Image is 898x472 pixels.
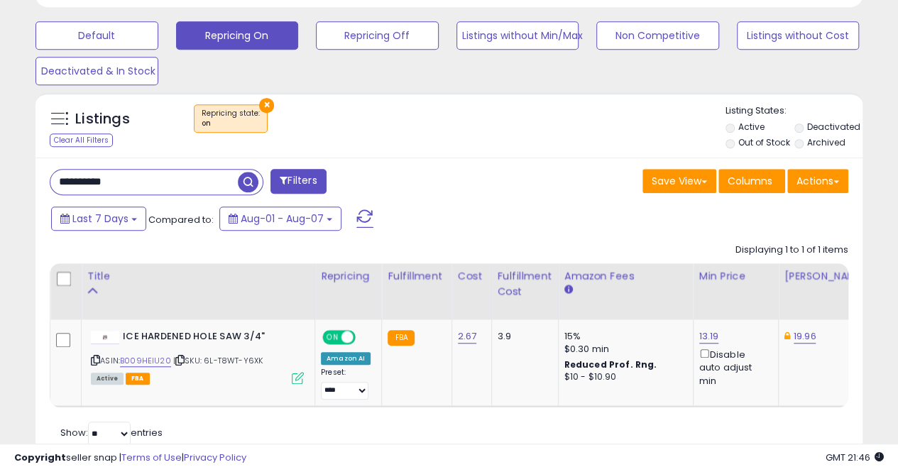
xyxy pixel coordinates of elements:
[72,212,128,226] span: Last 7 Days
[458,269,486,284] div: Cost
[87,269,309,284] div: Title
[259,98,274,113] button: ×
[75,109,130,129] h5: Listings
[564,358,657,371] b: Reduced Prof. Rng.
[316,21,439,50] button: Repricing Off
[738,121,764,133] label: Active
[173,355,263,366] span: | SKU: 6L-T8WT-Y6XK
[458,329,477,344] a: 2.67
[176,21,299,50] button: Repricing On
[456,21,579,50] button: Listings without Min/Max
[321,269,376,284] div: Repricing
[270,169,326,194] button: Filters
[202,108,260,129] span: Repricing state :
[241,212,324,226] span: Aug-01 - Aug-07
[699,346,767,388] div: Disable auto adjust min
[564,269,687,284] div: Amazon Fees
[498,269,552,299] div: Fulfillment Cost
[50,133,113,147] div: Clear All Filters
[14,451,66,464] strong: Copyright
[807,121,860,133] label: Deactivated
[51,207,146,231] button: Last 7 Days
[737,21,860,50] button: Listings without Cost
[642,169,716,193] button: Save View
[388,330,414,346] small: FBA
[324,331,341,344] span: ON
[564,284,573,297] small: Amazon Fees.
[91,373,124,385] span: All listings currently available for purchase on Amazon
[807,136,845,148] label: Archived
[126,373,150,385] span: FBA
[738,136,789,148] label: Out of Stock
[148,213,214,226] span: Compared to:
[564,343,682,356] div: $0.30 min
[388,269,445,284] div: Fulfillment
[120,355,171,367] a: B009HEIU20
[184,451,246,464] a: Privacy Policy
[699,329,719,344] a: 13.19
[123,330,295,347] b: ICE HARDENED HOLE SAW 3/4"
[219,207,341,231] button: Aug-01 - Aug-07
[718,169,785,193] button: Columns
[35,21,158,50] button: Default
[14,451,246,465] div: seller snap | |
[564,330,682,343] div: 15%
[60,426,163,439] span: Show: entries
[202,119,260,128] div: on
[596,21,719,50] button: Non Competitive
[321,352,371,365] div: Amazon AI
[735,243,848,257] div: Displaying 1 to 1 of 1 items
[35,57,158,85] button: Deactivated & In Stock
[354,331,376,344] span: OFF
[794,329,816,344] a: 19.96
[321,368,371,400] div: Preset:
[564,371,682,383] div: $10 - $10.90
[699,269,772,284] div: Min Price
[787,169,848,193] button: Actions
[498,330,547,343] div: 3.9
[91,330,304,383] div: ASIN:
[784,269,869,284] div: [PERSON_NAME]
[121,451,182,464] a: Terms of Use
[826,451,884,464] span: 2025-08-15 21:46 GMT
[91,331,119,344] img: 11lrmRFvrrL._SL40_.jpg
[725,104,863,118] p: Listing States:
[728,174,772,188] span: Columns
